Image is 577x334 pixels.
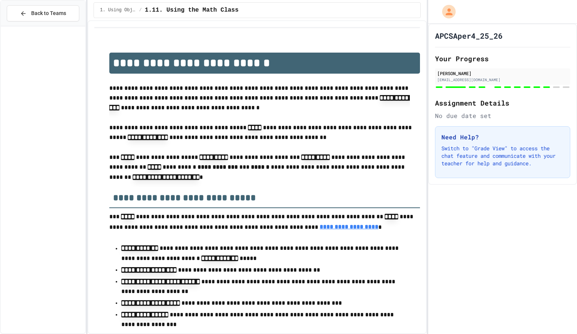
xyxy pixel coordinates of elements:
[7,5,79,21] button: Back to Teams
[437,70,568,77] div: [PERSON_NAME]
[441,145,564,167] p: Switch to "Grade View" to access the chat feature and communicate with your teacher for help and ...
[31,9,66,17] span: Back to Teams
[139,7,142,13] span: /
[435,98,570,108] h2: Assignment Details
[100,7,136,13] span: 1. Using Objects and Methods
[441,133,564,142] h3: Need Help?
[435,53,570,64] h2: Your Progress
[145,6,239,15] span: 1.11. Using the Math Class
[435,30,503,41] h1: APCSAper4_25_26
[434,3,458,20] div: My Account
[435,111,570,120] div: No due date set
[437,77,568,83] div: [EMAIL_ADDRESS][DOMAIN_NAME]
